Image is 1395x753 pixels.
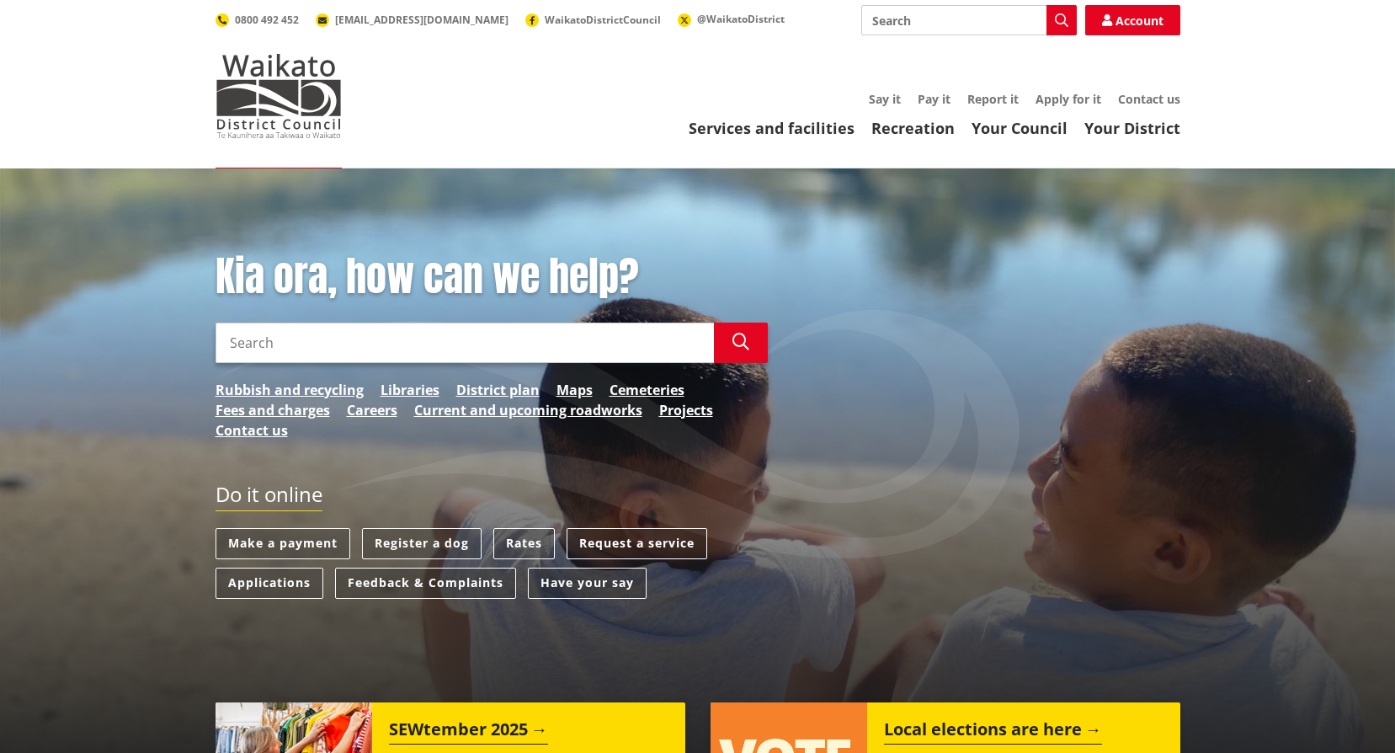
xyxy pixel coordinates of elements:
[493,528,555,559] a: Rates
[567,528,707,559] a: Request a service
[918,91,950,107] a: Pay it
[1085,5,1180,35] a: Account
[216,323,714,363] input: Search input
[659,400,713,420] a: Projects
[216,380,364,400] a: Rubbish and recycling
[972,118,1068,138] a: Your Council
[1118,91,1180,107] a: Contact us
[216,528,350,559] a: Make a payment
[235,13,299,27] span: 0800 492 452
[871,118,955,138] a: Recreation
[456,380,540,400] a: District plan
[545,13,661,27] span: WaikatoDistrictCouncil
[884,719,1102,745] h2: Local elections are here
[381,380,439,400] a: Libraries
[347,400,397,420] a: Careers
[414,400,642,420] a: Current and upcoming roadworks
[525,13,661,27] a: WaikatoDistrictCouncil
[678,12,785,26] a: @WaikatoDistrict
[967,91,1019,107] a: Report it
[216,483,322,512] h2: Do it online
[362,528,482,559] a: Register a dog
[216,568,323,599] a: Applications
[528,568,647,599] a: Have your say
[1036,91,1101,107] a: Apply for it
[335,568,516,599] a: Feedback & Complaints
[1084,118,1180,138] a: Your District
[556,380,593,400] a: Maps
[216,253,768,302] h1: Kia ora, how can we help?
[861,5,1077,35] input: Search input
[216,420,288,441] a: Contact us
[869,91,901,107] a: Say it
[689,118,855,138] a: Services and facilities
[216,400,330,420] a: Fees and charges
[316,13,508,27] a: [EMAIL_ADDRESS][DOMAIN_NAME]
[610,380,684,400] a: Cemeteries
[216,54,342,138] img: Waikato District Council - Te Kaunihera aa Takiwaa o Waikato
[335,13,508,27] span: [EMAIL_ADDRESS][DOMAIN_NAME]
[389,719,548,745] h2: SEWtember 2025
[216,13,299,27] a: 0800 492 452
[697,12,785,26] span: @WaikatoDistrict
